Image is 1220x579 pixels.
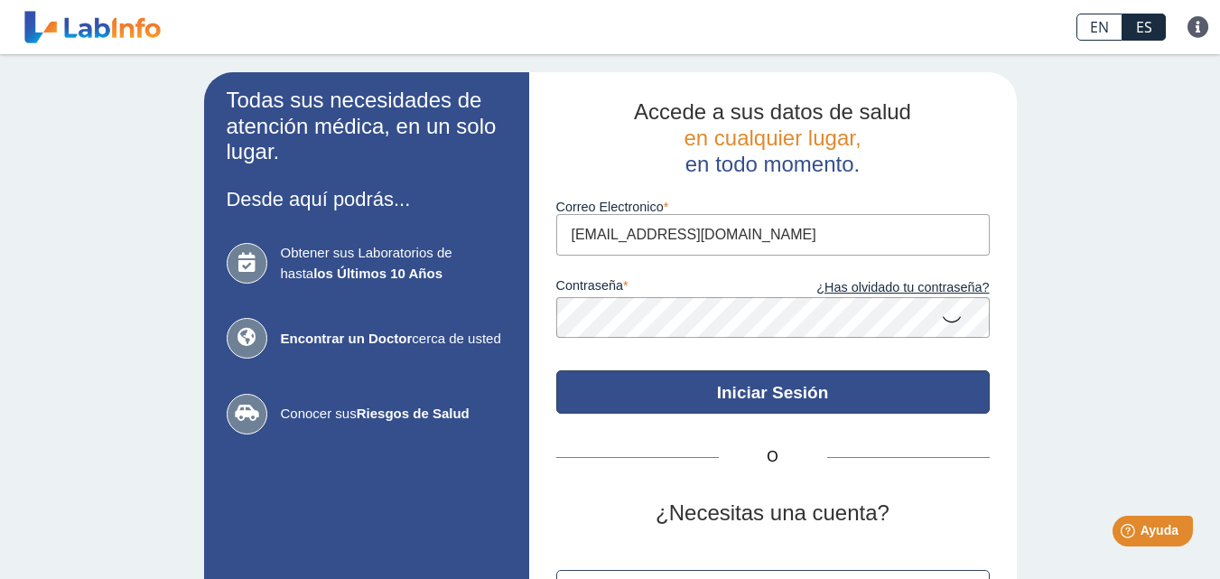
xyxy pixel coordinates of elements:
[357,406,470,421] b: Riesgos de Salud
[556,278,773,298] label: contraseña
[684,126,861,150] span: en cualquier lugar,
[1122,14,1166,41] a: ES
[685,152,860,176] span: en todo momento.
[281,329,507,350] span: cerca de usted
[281,331,413,346] b: Encontrar un Doctor
[1059,509,1200,559] iframe: Help widget launcher
[634,99,911,124] span: Accede a sus datos de salud
[227,188,507,210] h3: Desde aquí podrás...
[556,500,990,527] h2: ¿Necesitas una cuenta?
[556,370,990,414] button: Iniciar Sesión
[227,88,507,165] h2: Todas sus necesidades de atención médica, en un solo lugar.
[556,200,990,214] label: Correo Electronico
[281,404,507,425] span: Conocer sus
[719,446,827,468] span: O
[313,266,442,281] b: los Últimos 10 Años
[281,243,507,284] span: Obtener sus Laboratorios de hasta
[773,278,990,298] a: ¿Has olvidado tu contraseña?
[1076,14,1122,41] a: EN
